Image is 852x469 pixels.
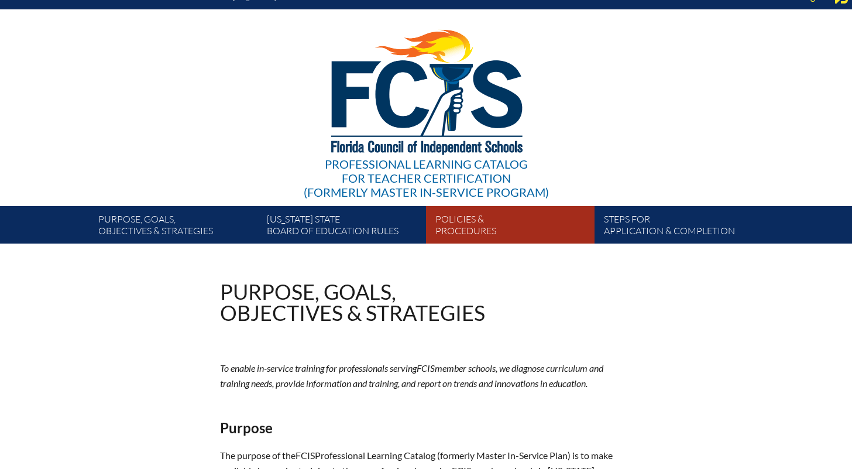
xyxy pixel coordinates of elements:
p: To enable in-service training for professionals serving member schools, we diagnose curriculum an... [220,361,632,391]
span: for Teacher Certification [342,171,511,185]
span: FCIS [296,450,315,461]
a: [US_STATE] StateBoard of Education rules [262,211,431,244]
a: Professional Learning Catalog for Teacher Certification(formerly Master In-service Program) [299,7,554,201]
span: FCIS [417,362,435,374]
img: FCISlogo221.eps [305,9,547,169]
h1: Purpose, goals, objectives & strategies [220,281,485,323]
div: Professional Learning Catalog (formerly Master In-service Program) [304,157,549,199]
h2: Purpose [220,419,632,436]
a: Purpose, goals,objectives & strategies [94,211,262,244]
a: Policies &Procedures [431,211,599,244]
a: Steps forapplication & completion [599,211,768,244]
